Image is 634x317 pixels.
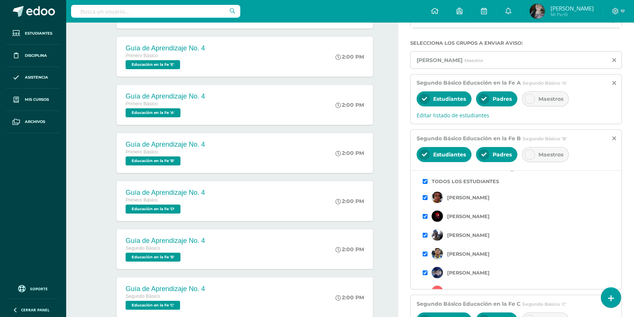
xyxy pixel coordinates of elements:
[126,294,160,299] span: Segundo Básico
[417,135,521,142] span: Segundo Básico Educación en la Fe B
[126,108,180,117] span: Educación en la Fe 'A'
[410,40,622,46] label: Selecciona los grupos a enviar aviso :
[126,156,180,165] span: Educación en la Fe 'B'
[126,53,158,58] span: Primero Básico
[432,286,443,297] img: student
[432,248,443,259] img: student
[6,45,60,67] a: Disciplina
[335,102,364,108] div: 2:00 PM
[25,74,48,80] span: Asistencia
[447,214,490,219] label: [PERSON_NAME]
[335,150,364,156] div: 2:00 PM
[6,67,60,89] a: Asistencia
[126,101,158,106] span: Primero Básico
[6,89,60,111] a: Mis cursos
[335,246,364,253] div: 2:00 PM
[335,198,364,205] div: 2:00 PM
[447,251,490,257] label: [PERSON_NAME]
[25,97,49,103] span: Mis cursos
[126,246,160,251] span: Segundo Básico
[432,192,443,203] img: student
[30,286,48,291] span: Soporte
[126,149,158,155] span: Primero Básico
[551,11,594,18] span: Mi Perfil
[417,300,520,307] span: Segundo Básico Educación en la Fe C
[9,283,57,293] a: Soporte
[335,53,364,60] div: 2:00 PM
[493,96,512,102] span: Padres
[335,294,364,301] div: 2:00 PM
[432,211,443,222] img: student
[126,197,158,203] span: Primero Básico
[25,53,47,59] span: Disciplina
[21,307,50,312] span: Cerrar panel
[447,270,490,276] label: [PERSON_NAME]
[530,4,545,19] img: b5ba50f65ad5dabcfd4408fb91298ba6.png
[433,151,466,158] span: Estudiantes
[126,205,180,214] span: Educación en la Fe 'D'
[522,301,567,307] span: Segundo Básico 'C'
[447,289,490,294] label: [PERSON_NAME]
[538,151,563,158] span: Maestros
[464,58,483,63] span: Maestro
[538,96,563,102] span: Maestros
[432,179,499,184] label: Todos los estudiantes
[447,232,490,238] label: [PERSON_NAME]
[433,96,466,102] span: Estudiantes
[126,253,180,262] span: Educación en la Fe 'B'
[25,119,45,125] span: Archivos
[417,79,521,86] span: Segundo Básico Educación en la Fe A
[523,136,567,141] span: Segundo Básico 'B'
[447,195,490,200] label: [PERSON_NAME]
[25,30,52,36] span: Estudiantes
[6,23,60,45] a: Estudiantes
[126,60,180,69] span: Educación en la Fe 'E'
[432,229,443,241] img: student
[126,301,180,310] span: Educación en la Fe 'C'
[126,141,205,149] div: Guía de Aprendizaje No. 4
[493,151,512,158] span: Padres
[417,112,616,119] span: Editar listado de estudiantes
[417,57,463,64] span: [PERSON_NAME]
[126,44,205,52] div: Guía de Aprendizaje No. 4
[6,111,60,133] a: Archivos
[432,267,443,278] img: student
[126,93,205,100] div: Guía de Aprendizaje No. 4
[126,237,205,245] div: Guía de Aprendizaje No. 4
[523,80,567,86] span: Segundo Básico 'A'
[126,285,205,293] div: Guía de Aprendizaje No. 4
[551,5,594,12] span: [PERSON_NAME]
[126,189,205,197] div: Guía de Aprendizaje No. 4
[71,5,240,18] input: Busca un usuario...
